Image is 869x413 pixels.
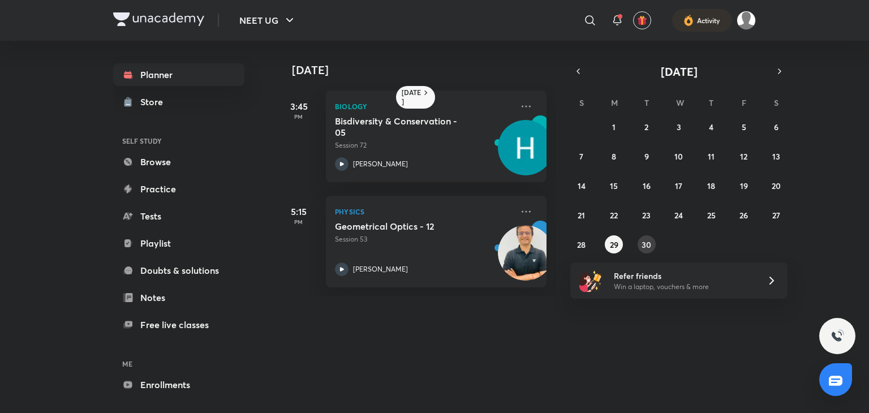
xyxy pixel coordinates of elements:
abbr: Sunday [579,97,584,108]
h6: SELF STUDY [113,131,244,150]
button: September 30, 2025 [638,235,656,253]
abbr: Tuesday [644,97,649,108]
abbr: September 13, 2025 [772,151,780,162]
img: avatar [637,15,647,25]
p: Session 72 [335,140,513,150]
abbr: September 8, 2025 [612,151,616,162]
button: September 28, 2025 [573,235,591,253]
a: Browse [113,150,244,173]
button: September 25, 2025 [702,206,720,224]
button: September 19, 2025 [735,177,753,195]
p: Win a laptop, vouchers & more [614,282,753,292]
button: September 6, 2025 [767,118,785,136]
button: [DATE] [586,63,772,79]
button: September 3, 2025 [670,118,688,136]
abbr: September 22, 2025 [610,210,618,221]
button: September 8, 2025 [605,147,623,165]
abbr: September 20, 2025 [772,180,781,191]
abbr: September 26, 2025 [739,210,748,221]
button: September 16, 2025 [638,177,656,195]
p: Physics [335,205,513,218]
button: September 4, 2025 [702,118,720,136]
abbr: September 15, 2025 [610,180,618,191]
button: September 29, 2025 [605,235,623,253]
button: September 21, 2025 [573,206,591,224]
p: [PERSON_NAME] [353,159,408,169]
abbr: September 6, 2025 [774,122,778,132]
abbr: Friday [742,97,746,108]
button: September 7, 2025 [573,147,591,165]
p: Session 53 [335,234,513,244]
a: Notes [113,286,244,309]
abbr: September 16, 2025 [643,180,651,191]
button: September 13, 2025 [767,147,785,165]
p: Biology [335,100,513,113]
button: September 9, 2025 [638,147,656,165]
img: ttu [831,329,844,343]
a: Company Logo [113,12,204,29]
a: Free live classes [113,313,244,336]
img: referral [579,269,602,292]
abbr: September 10, 2025 [674,151,683,162]
button: September 18, 2025 [702,177,720,195]
h6: [DATE] [402,88,421,106]
abbr: September 19, 2025 [740,180,748,191]
a: Enrollments [113,373,244,396]
abbr: September 23, 2025 [642,210,651,221]
abbr: September 4, 2025 [709,122,713,132]
button: September 20, 2025 [767,177,785,195]
abbr: September 17, 2025 [675,180,682,191]
abbr: September 9, 2025 [644,151,649,162]
a: Practice [113,178,244,200]
a: Doubts & solutions [113,259,244,282]
h4: [DATE] [292,63,558,77]
img: Anushka soni [737,11,756,30]
h6: ME [113,354,244,373]
abbr: September 25, 2025 [707,210,716,221]
abbr: September 5, 2025 [742,122,746,132]
button: September 27, 2025 [767,206,785,224]
a: Tests [113,205,244,227]
abbr: September 27, 2025 [772,210,780,221]
span: [DATE] [661,64,698,79]
abbr: September 24, 2025 [674,210,683,221]
abbr: September 18, 2025 [707,180,715,191]
button: September 11, 2025 [702,147,720,165]
h5: Geometrical Optics - 12 [335,221,476,232]
button: September 24, 2025 [670,206,688,224]
img: Company Logo [113,12,204,26]
button: September 15, 2025 [605,177,623,195]
abbr: Wednesday [676,97,684,108]
abbr: Thursday [709,97,713,108]
h5: 5:15 [276,205,321,218]
button: September 10, 2025 [670,147,688,165]
h5: Bisdiversity & Conservation - 05 [335,115,476,138]
abbr: September 1, 2025 [612,122,616,132]
button: September 23, 2025 [638,206,656,224]
button: NEET UG [233,9,303,32]
button: September 26, 2025 [735,206,753,224]
abbr: September 29, 2025 [610,239,618,250]
div: Store [140,95,170,109]
p: PM [276,113,321,120]
button: avatar [633,11,651,29]
abbr: September 21, 2025 [578,210,585,221]
abbr: September 3, 2025 [677,122,681,132]
abbr: September 30, 2025 [642,239,651,250]
abbr: September 7, 2025 [579,151,583,162]
button: September 12, 2025 [735,147,753,165]
button: September 2, 2025 [638,118,656,136]
h6: Refer friends [614,270,753,282]
img: activity [683,14,694,27]
abbr: September 12, 2025 [740,151,747,162]
abbr: September 11, 2025 [708,151,715,162]
abbr: Monday [611,97,618,108]
p: [PERSON_NAME] [353,264,408,274]
button: September 14, 2025 [573,177,591,195]
p: PM [276,218,321,225]
a: Playlist [113,232,244,255]
h5: 3:45 [276,100,321,113]
button: September 22, 2025 [605,206,623,224]
abbr: September 28, 2025 [577,239,586,250]
abbr: September 2, 2025 [644,122,648,132]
